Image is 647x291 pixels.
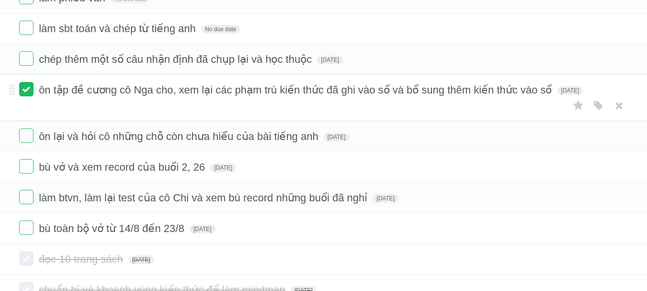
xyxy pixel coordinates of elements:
[39,130,321,142] span: ôn lại và hỏi cô những chỗ còn chưa hiểu của bài tiếng anh
[39,161,207,173] span: bù vở và xem record của buổi 2, 26
[128,256,154,264] span: [DATE]
[557,86,583,95] span: [DATE]
[39,23,198,35] span: làm sbt toán và chép từ tiếng anh
[19,221,34,235] label: Done
[210,163,236,172] span: [DATE]
[201,25,240,34] span: No due date
[373,194,398,203] span: [DATE]
[19,128,34,143] label: Done
[19,51,34,66] label: Done
[19,159,34,174] label: Done
[19,21,34,35] label: Done
[39,53,314,65] span: chép thêm một số câu nhận định đã chụp lại và học thuộc
[19,82,34,96] label: Done
[39,253,125,265] span: đọc 10 trang sách
[317,56,343,64] span: [DATE]
[190,225,216,233] span: [DATE]
[19,251,34,266] label: Done
[19,190,34,204] label: Done
[324,133,350,141] span: [DATE]
[569,98,588,114] label: Star task
[39,192,370,204] span: làm btvn, làm lại test của cô Chi và xem bù record những buổi đã nghỉ
[39,222,187,234] span: bù toàn bộ vở từ 14/8 đến 23/8
[39,84,554,96] span: ôn tập đề cương cô Nga cho, xem lại các phạm trù kiến thức đã ghi vào sổ và bổ sung thêm kiến thứ...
